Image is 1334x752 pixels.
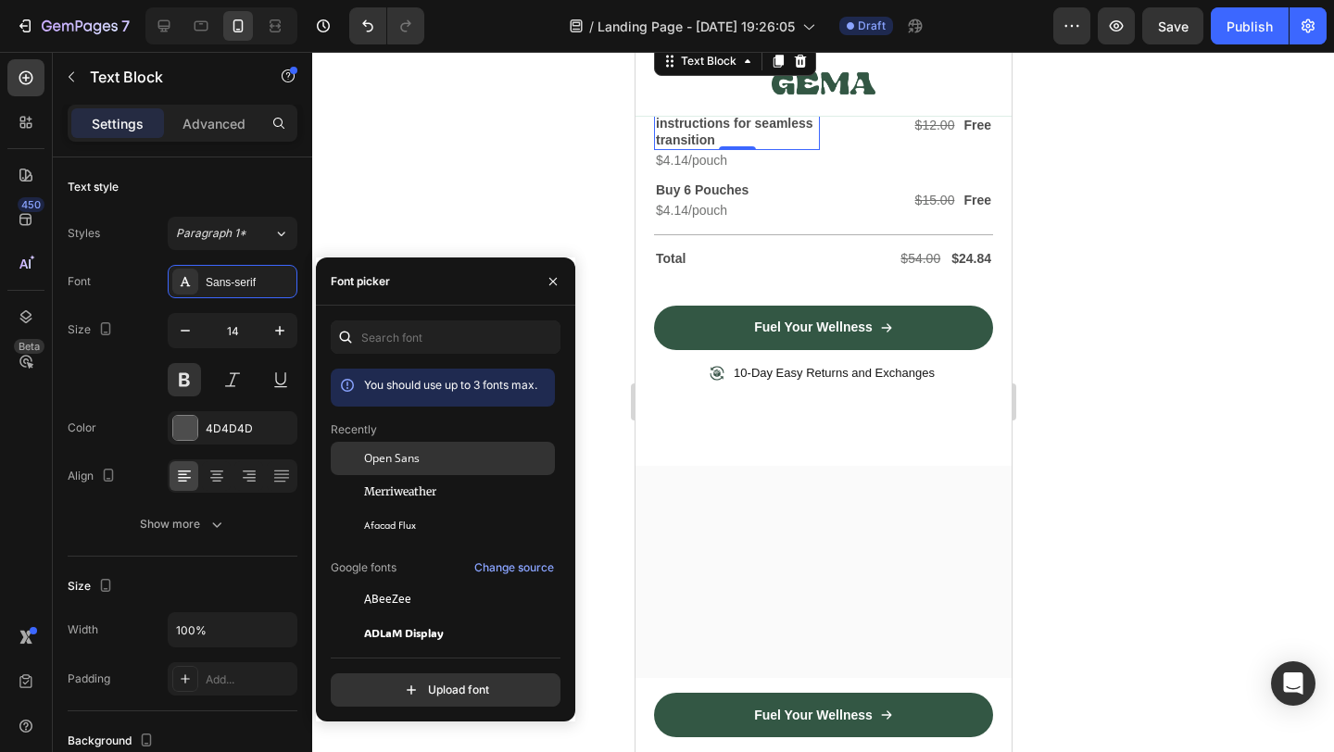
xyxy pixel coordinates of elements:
p: Recently [331,421,377,438]
div: Open Intercom Messenger [1271,661,1315,706]
div: Add... [206,671,293,688]
p: Text Block [90,66,247,88]
div: Sans-serif [206,274,293,291]
span: ABeeZee [364,591,411,608]
div: Padding [68,671,110,687]
input: Search font [331,320,560,354]
div: Size [68,574,117,599]
span: Afacad Flux [364,517,416,533]
div: Align [68,464,120,489]
button: Save [1142,7,1203,44]
span: Landing Page - [DATE] 19:26:05 [598,17,795,36]
span: / [589,17,594,36]
iframe: Design area [636,52,1012,752]
div: Publish [1227,17,1273,36]
p: 7 [121,15,130,37]
span: Draft [858,18,886,34]
span: Merriweather [364,483,436,500]
div: Font picker [331,273,390,290]
button: Change source [473,557,555,579]
div: Styles [68,225,100,242]
div: Undo/Redo [349,7,424,44]
div: Upload font [402,681,489,699]
div: 450 [18,197,44,212]
button: 7 [7,7,138,44]
button: Paragraph 1* [168,217,297,250]
span: Save [1158,19,1189,34]
div: Font [68,273,91,290]
span: Paragraph 1* [176,225,246,242]
button: Upload font [331,673,560,707]
div: Show more [140,515,226,533]
div: Text style [68,179,119,195]
div: Width [68,621,98,638]
input: Auto [169,613,296,646]
p: Settings [92,114,144,133]
span: Open Sans [364,450,420,467]
p: Google fonts [331,559,396,576]
p: Advanced [182,114,245,133]
button: Publish [1211,7,1289,44]
div: 4D4D4D [206,420,293,437]
button: Show more [68,508,297,541]
div: Change source [474,559,554,576]
span: ADLaM Display [364,624,444,641]
div: Beta [14,339,44,354]
div: Size [68,318,117,343]
div: Color [68,420,96,436]
span: You should use up to 3 fonts max. [364,378,537,392]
